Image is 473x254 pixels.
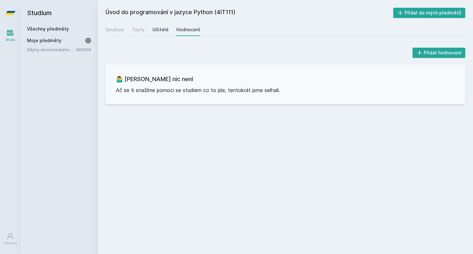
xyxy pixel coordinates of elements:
div: Uživatel [4,241,17,246]
button: Přidat hodnocení [413,48,466,58]
a: Všechny předměty [27,26,69,32]
a: Uživatel [1,229,19,249]
div: Učitelé [153,26,169,33]
span: Moje předměty [27,37,61,44]
a: Study [1,26,19,45]
a: 5EN200 [76,47,91,52]
a: Hodnocení [176,23,200,36]
h3: 🤷‍♂️ [PERSON_NAME] nic není [116,75,455,84]
a: Testy [132,23,145,36]
a: Soubory [106,23,124,36]
a: Učitelé [153,23,169,36]
div: Soubory [106,26,124,33]
a: Dějiny ekonomického myšlení [27,46,76,53]
h2: Úvod do programování v jazyce Python (4IT111) [106,8,393,18]
button: Přidat do mých předmětů [393,8,466,18]
p: Ač se ti snažíme pomoci se studiem co to jde, tentokrát jsme selhali. [116,86,455,94]
div: Hodnocení [176,26,200,33]
div: Testy [132,26,145,33]
div: Study [6,37,15,42]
